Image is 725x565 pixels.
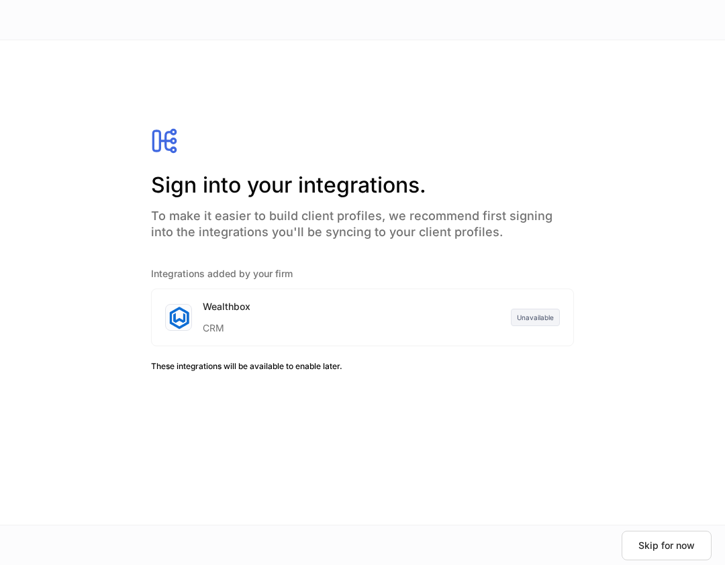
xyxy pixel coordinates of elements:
h2: Sign into your integrations. [151,170,574,200]
h5: Integrations added by your firm [151,267,574,280]
button: Skip for now [622,531,712,560]
div: Wealthbox [203,300,250,313]
div: CRM [203,313,250,335]
h6: These integrations will be available to enable later. [151,360,574,372]
h4: To make it easier to build client profiles, we recommend first signing into the integrations you'... [151,200,574,240]
div: Skip for now [638,539,695,552]
div: Unavailable [511,309,560,326]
